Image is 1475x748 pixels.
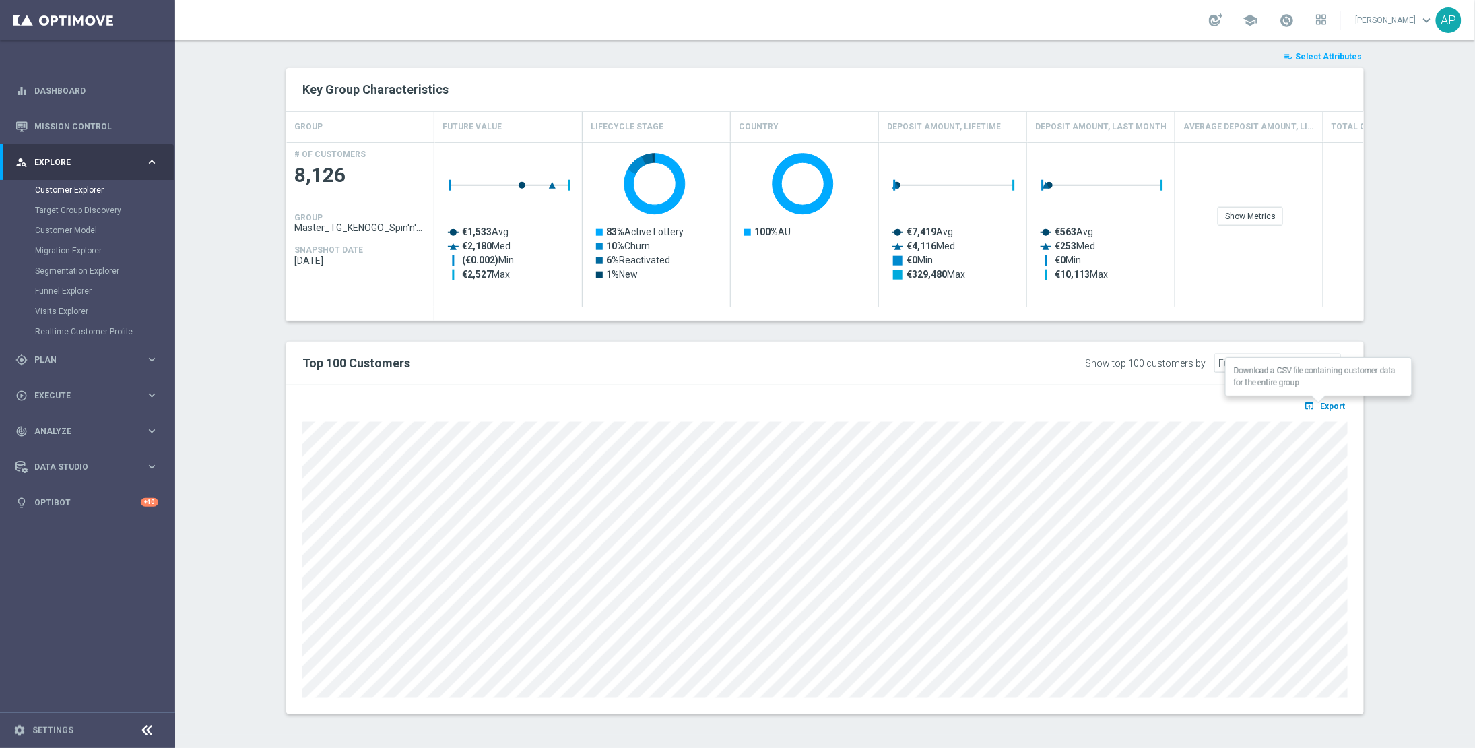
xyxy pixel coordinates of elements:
[462,269,492,280] tspan: €2,527
[462,269,510,280] text: Max
[34,485,141,520] a: Optibot
[1035,115,1167,139] h4: Deposit Amount, Last Month
[15,73,158,108] div: Dashboard
[35,245,140,256] a: Migration Explorer
[141,498,158,507] div: +10
[1055,255,1066,266] tspan: €0
[35,225,140,236] a: Customer Model
[591,115,663,139] h4: Lifecycle Stage
[606,255,670,266] text: Reactivated
[34,356,145,364] span: Plan
[35,220,174,241] div: Customer Model
[606,269,619,280] tspan: 1%
[35,241,174,261] div: Migration Explorer
[35,261,174,281] div: Segmentation Explorer
[754,226,791,237] text: AU
[462,255,498,266] tspan: (€0.002)
[13,724,26,737] i: settings
[606,269,638,280] text: New
[15,390,159,401] button: play_circle_outline Execute keyboard_arrow_right
[15,354,145,366] div: Plan
[15,354,28,366] i: gps_fixed
[15,85,28,97] i: equalizer
[907,255,917,266] tspan: €0
[35,321,174,342] div: Realtime Customer Profile
[1055,226,1093,237] text: Avg
[294,115,323,139] h4: GROUP
[462,241,511,251] text: Med
[907,269,965,280] text: Max
[35,266,140,276] a: Segmentation Explorer
[754,226,778,237] tspan: 100%
[302,355,904,371] h2: Top 100 Customers
[1085,358,1206,369] div: Show top 100 customers by
[294,162,426,189] span: 8,126
[34,73,158,108] a: Dashboard
[15,389,28,402] i: play_circle_outline
[32,726,73,735] a: Settings
[294,150,366,159] h4: # OF CUSTOMERS
[15,462,159,472] button: Data Studio keyboard_arrow_right
[15,461,145,473] div: Data Studio
[1183,115,1315,139] h4: Average Deposit Amount, Lifetime
[15,86,159,96] button: equalizer Dashboard
[1284,52,1294,61] i: playlist_add_check
[34,427,145,435] span: Analyze
[1055,241,1076,251] tspan: €253
[1055,269,1108,280] text: Max
[34,108,158,144] a: Mission Control
[907,241,936,251] tspan: €4,116
[294,213,323,222] h4: GROUP
[286,142,434,307] div: Press SPACE to select this row.
[1283,49,1364,64] button: playlist_add_check Select Attributes
[145,425,158,437] i: keyboard_arrow_right
[35,286,140,297] a: Funnel Explorer
[606,241,650,251] text: Churn
[15,389,145,402] div: Execute
[35,301,174,321] div: Visits Explorer
[35,200,174,220] div: Target Group Discovery
[35,205,140,216] a: Target Group Discovery
[294,245,363,255] h4: SNAPSHOT DATE
[15,108,158,144] div: Mission Control
[887,115,1001,139] h4: Deposit Amount, Lifetime
[606,255,619,266] tspan: 6%
[1436,7,1462,33] div: AP
[15,121,159,132] button: Mission Control
[907,241,955,251] text: Med
[15,425,28,437] i: track_changes
[907,226,936,237] tspan: €7,419
[294,255,426,266] span: 2025-10-09
[145,460,158,473] i: keyboard_arrow_right
[145,353,158,366] i: keyboard_arrow_right
[606,226,684,237] text: Active Lottery
[462,241,492,251] tspan: €2,180
[15,497,28,509] i: lightbulb
[1055,255,1081,266] text: Min
[34,463,145,471] span: Data Studio
[907,226,953,237] text: Avg
[34,158,145,166] span: Explore
[15,156,145,168] div: Explore
[462,226,492,237] tspan: €1,533
[1055,241,1095,251] text: Med
[15,156,28,168] i: person_search
[15,497,159,508] button: lightbulb Optibot +10
[1243,13,1258,28] span: school
[1321,402,1346,411] span: Export
[34,392,145,400] span: Execute
[1055,226,1076,237] tspan: €563
[462,255,514,266] text: Min
[35,326,140,337] a: Realtime Customer Profile
[1305,400,1319,411] i: open_in_browser
[15,426,159,437] button: track_changes Analyze keyboard_arrow_right
[35,180,174,200] div: Customer Explorer
[462,226,509,237] text: Avg
[15,157,159,168] button: person_search Explore keyboard_arrow_right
